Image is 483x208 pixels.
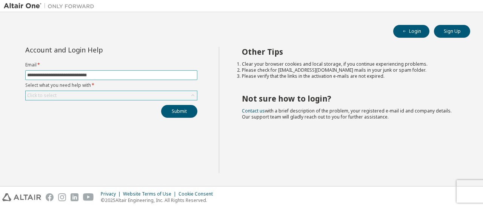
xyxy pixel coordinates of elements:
[434,25,470,38] button: Sign Up
[123,191,178,197] div: Website Terms of Use
[161,105,197,118] button: Submit
[242,67,457,73] li: Please check for [EMAIL_ADDRESS][DOMAIN_NAME] mails in your junk or spam folder.
[25,82,197,88] label: Select what you need help with
[101,197,217,203] p: © 2025 Altair Engineering, Inc. All Rights Reserved.
[25,47,163,53] div: Account and Login Help
[242,61,457,67] li: Clear your browser cookies and local storage, if you continue experiencing problems.
[178,191,217,197] div: Cookie Consent
[2,193,41,201] img: altair_logo.svg
[46,193,54,201] img: facebook.svg
[242,47,457,57] h2: Other Tips
[242,73,457,79] li: Please verify that the links in the activation e-mails are not expired.
[393,25,429,38] button: Login
[71,193,78,201] img: linkedin.svg
[27,92,57,99] div: Click to select
[242,94,457,103] h2: Not sure how to login?
[26,91,197,100] div: Click to select
[101,191,123,197] div: Privacy
[58,193,66,201] img: instagram.svg
[25,62,197,68] label: Email
[242,108,452,120] span: with a brief description of the problem, your registered e-mail id and company details. Our suppo...
[242,108,265,114] a: Contact us
[4,2,98,10] img: Altair One
[83,193,94,201] img: youtube.svg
